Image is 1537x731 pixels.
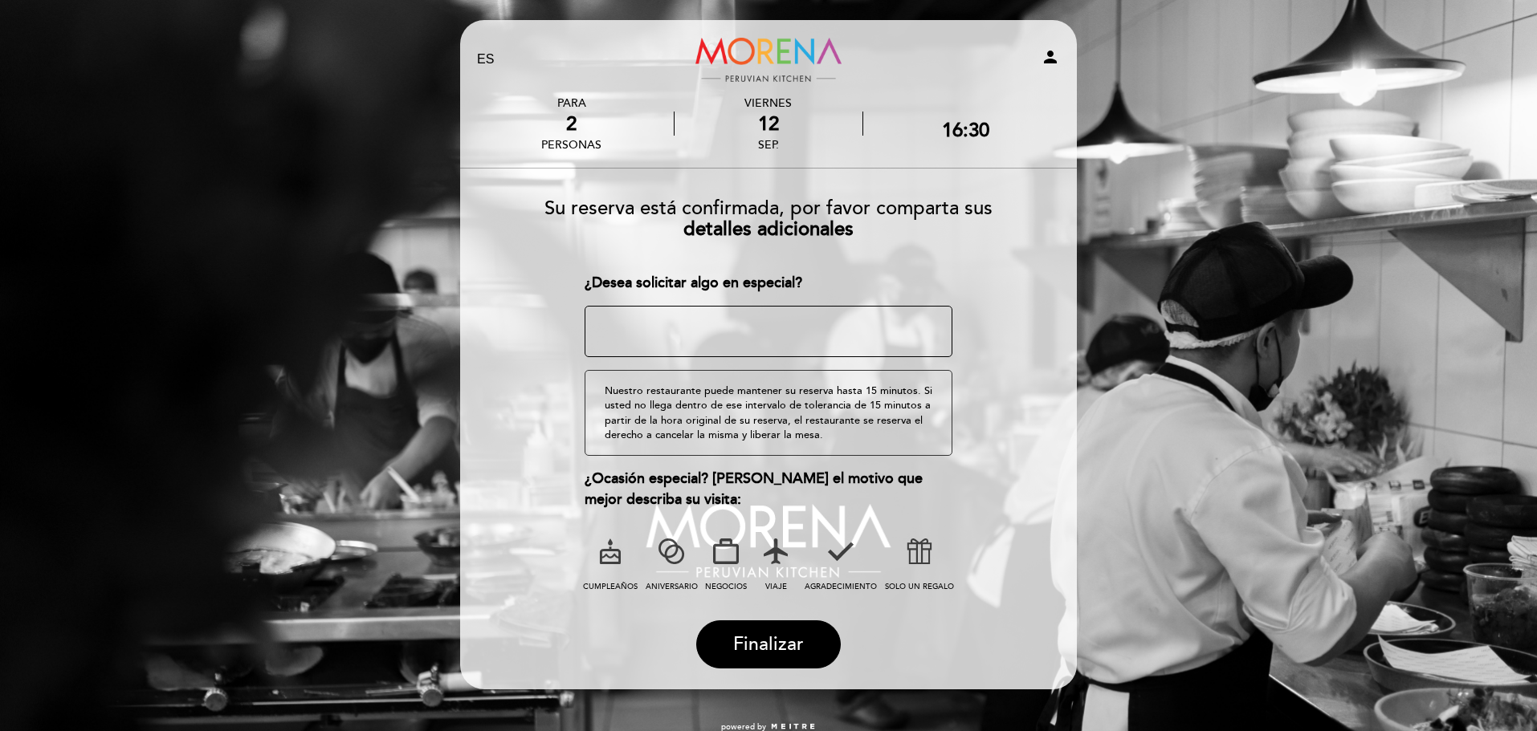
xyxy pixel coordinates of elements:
[646,582,698,591] span: ANIVERSARIO
[683,217,854,241] b: detalles adicionales
[1041,47,1060,67] i: person
[765,582,787,591] span: VIAJE
[675,96,862,110] div: viernes
[541,138,601,152] div: personas
[1041,47,1060,72] button: person
[770,723,816,731] img: MEITRE
[885,582,954,591] span: SOLO UN REGALO
[541,96,601,110] div: PARA
[675,112,862,136] div: 12
[541,112,601,136] div: 2
[805,582,877,591] span: AGRADECIMIENTO
[585,469,953,510] div: ¿Ocasión especial? [PERSON_NAME] el motivo que mejor describa su visita:
[675,138,862,152] div: sep.
[585,273,953,294] div: ¿Desea solicitar algo en especial?
[733,633,804,656] span: Finalizar
[585,370,953,456] div: Nuestro restaurante puede mantener su reserva hasta 15 minutos. Si usted no llega dentro de ese i...
[583,582,638,591] span: CUMPLEAÑOS
[544,197,993,220] span: Su reserva está confirmada, por favor comparta sus
[668,38,869,82] a: Morena Peruvian Kitchen
[942,119,989,142] div: 16:30
[696,620,841,668] button: Finalizar
[705,582,747,591] span: NEGOCIOS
